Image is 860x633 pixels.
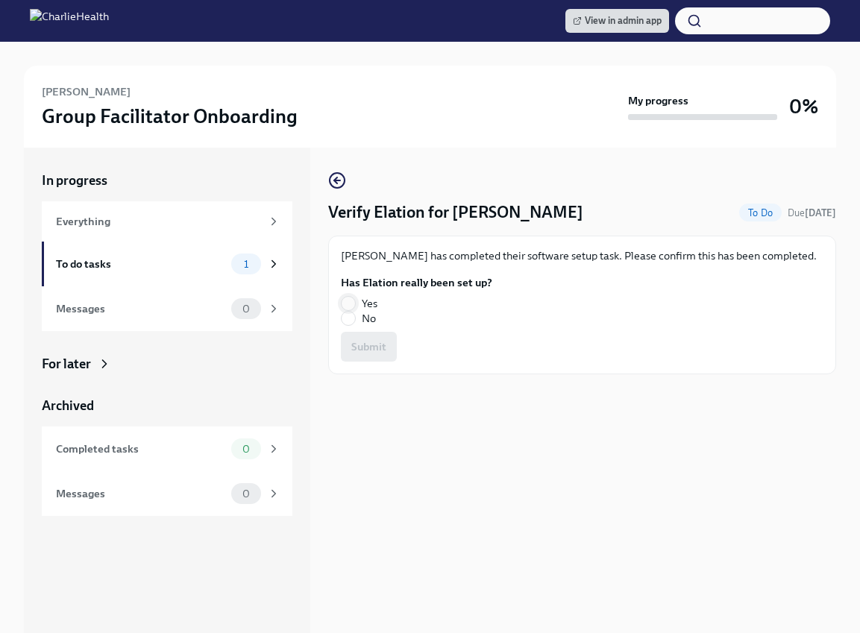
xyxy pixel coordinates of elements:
strong: [DATE] [805,207,836,218]
h3: 0% [789,93,818,120]
label: Has Elation really been set up? [341,275,492,290]
a: Archived [42,397,292,415]
div: For later [42,355,91,373]
div: Messages [56,300,225,317]
a: For later [42,355,292,373]
span: October 1st, 2025 09:00 [788,206,836,220]
img: CharlieHealth [30,9,109,33]
span: 0 [233,444,259,455]
a: Messages0 [42,471,292,516]
h6: [PERSON_NAME] [42,84,131,100]
a: In progress [42,171,292,189]
span: 1 [235,259,257,270]
div: Completed tasks [56,441,225,457]
span: No [362,311,376,326]
h4: Verify Elation for [PERSON_NAME] [328,201,583,224]
span: To Do [739,207,782,218]
span: 0 [233,488,259,500]
a: To do tasks1 [42,242,292,286]
div: To do tasks [56,256,225,272]
a: View in admin app [565,9,669,33]
div: Everything [56,213,261,230]
span: View in admin app [573,13,662,28]
span: 0 [233,303,259,315]
span: Yes [362,296,377,311]
a: Messages0 [42,286,292,331]
div: Messages [56,485,225,502]
a: Everything [42,201,292,242]
strong: My progress [628,93,688,108]
a: Completed tasks0 [42,426,292,471]
span: Due [788,207,836,218]
p: [PERSON_NAME] has completed their software setup task. Please confirm this has been completed. [341,248,823,263]
h3: Group Facilitator Onboarding [42,103,298,130]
